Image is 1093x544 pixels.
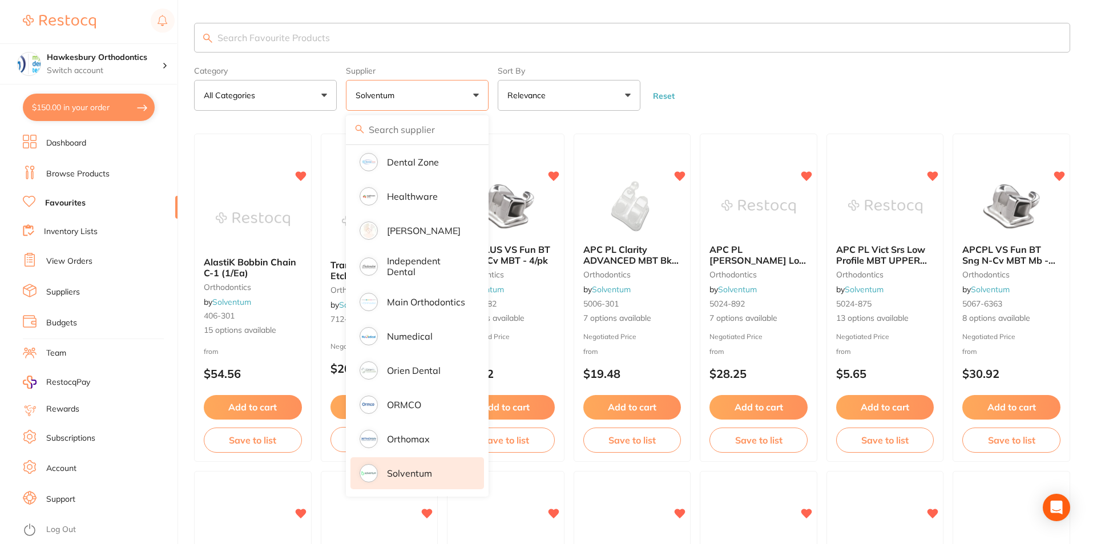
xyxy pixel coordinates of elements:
[583,313,681,324] span: 7 options available
[498,80,640,111] button: Relevance
[962,347,977,356] span: from
[23,9,96,35] a: Restocq Logo
[836,428,934,453] button: Save to list
[387,225,461,236] p: [PERSON_NAME]
[709,244,808,265] b: APC PL Vict Srs Low Profile MBT LOWER 5/Pk
[836,244,927,276] span: APC PL Vict Srs Low Profile MBT UPPER 5/Pk
[204,297,251,307] span: by
[836,395,934,419] button: Add to cart
[46,168,110,180] a: Browse Products
[387,331,433,341] p: Numedical
[330,395,429,419] button: Add to cart
[194,23,1070,53] input: Search Favourite Products
[1043,494,1070,521] div: Open Intercom Messenger
[194,80,337,111] button: All Categories
[457,244,550,265] span: APC PLUS VS Fun BT Sng N-Cv MBT - 4/pk
[962,270,1060,279] small: orthodontics
[469,178,543,235] img: APC PLUS VS Fun BT Sng N-Cv MBT - 4/pk
[583,299,619,309] span: 5006-301
[845,284,884,295] a: Solventum
[498,66,640,75] label: Sort By
[339,300,378,310] a: Solventum
[457,367,555,380] p: $30.92
[836,244,934,265] b: APC PL Vict Srs Low Profile MBT UPPER 5/Pk
[361,363,376,378] img: Orien dental
[650,91,678,101] button: Reset
[330,314,361,324] span: 712-090
[361,259,376,274] img: Independent Dental
[962,367,1060,380] p: $30.92
[709,347,724,356] span: from
[46,377,90,388] span: RestocqPay
[204,283,302,292] small: orthodontics
[709,270,808,279] small: orthodontics
[583,244,681,265] b: APC PL Clarity ADVANCED MBT Bkt CERAMIC 5/pk
[836,367,934,380] p: $5.65
[23,376,37,389] img: RestocqPay
[962,299,1002,309] span: 5067-6363
[46,463,76,474] a: Account
[457,333,555,341] small: Negotiated Price
[330,259,417,281] span: Transbond Plus Self Etching
[721,178,796,235] img: APC PL Vict Srs Low Profile MBT LOWER 5/Pk
[346,115,489,144] input: Search supplier
[361,432,376,446] img: Orthomax
[387,434,430,444] p: Orthomax
[974,178,1048,235] img: APCPL VS Fun BT Sng N-Cv MBT Mb - 4/pk
[583,284,631,295] span: by
[23,376,90,389] a: RestocqPay
[836,299,872,309] span: 5024-875
[330,260,429,281] b: Transbond Plus Self Etching
[204,311,235,321] span: 406-301
[962,244,1055,276] span: APCPL VS Fun BT Sng N-Cv MBT Mb - 4/pk
[342,194,416,251] img: Transbond Plus Self Etching
[330,285,429,295] small: orthodontics
[212,297,251,307] a: Solventum
[46,404,79,415] a: Rewards
[387,468,432,478] p: Solventum
[595,178,669,235] img: APC PL Clarity ADVANCED MBT Bkt CERAMIC 5/pk
[216,191,290,248] img: AlastiK Bobbin Chain C-1 (1/Ea)
[962,313,1060,324] span: 8 options available
[361,329,376,344] img: Numedical
[387,157,439,167] p: Dental Zone
[709,428,808,453] button: Save to list
[583,428,681,453] button: Save to list
[583,244,679,276] span: APC PL Clarity ADVANCED MBT Bkt CERAMIC 5/pk
[346,66,489,75] label: Supplier
[356,90,399,101] p: Solventum
[387,400,421,410] p: ORMCO
[204,347,219,356] span: from
[962,333,1060,341] small: Negotiated Price
[836,313,934,324] span: 13 options available
[836,270,934,279] small: orthodontics
[709,244,807,287] span: APC PL [PERSON_NAME] Low Profile MBT LOWER 5/Pk
[46,256,92,267] a: View Orders
[45,198,86,209] a: Favourites
[44,226,98,237] a: Inventory Lists
[361,397,376,412] img: ORMCO
[46,348,66,359] a: Team
[387,256,468,277] p: Independent Dental
[583,395,681,419] button: Add to cart
[346,80,489,111] button: Solventum
[709,284,757,295] span: by
[457,313,555,324] span: 4 options available
[47,65,162,76] p: Switch account
[387,191,438,202] p: Healthware
[583,367,681,380] p: $19.48
[507,90,550,101] p: Relevance
[361,155,376,170] img: Dental Zone
[46,287,80,298] a: Suppliers
[457,270,555,279] small: orthodontics
[836,284,884,295] span: by
[457,244,555,265] b: APC PLUS VS Fun BT Sng N-Cv MBT - 4/pk
[592,284,631,295] a: Solventum
[962,428,1060,453] button: Save to list
[361,466,376,481] img: Solventum
[204,257,302,278] b: AlastiK Bobbin Chain C-1 (1/Ea)
[718,284,757,295] a: Solventum
[204,428,302,453] button: Save to list
[23,94,155,121] button: $150.00 in your order
[962,395,1060,419] button: Add to cart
